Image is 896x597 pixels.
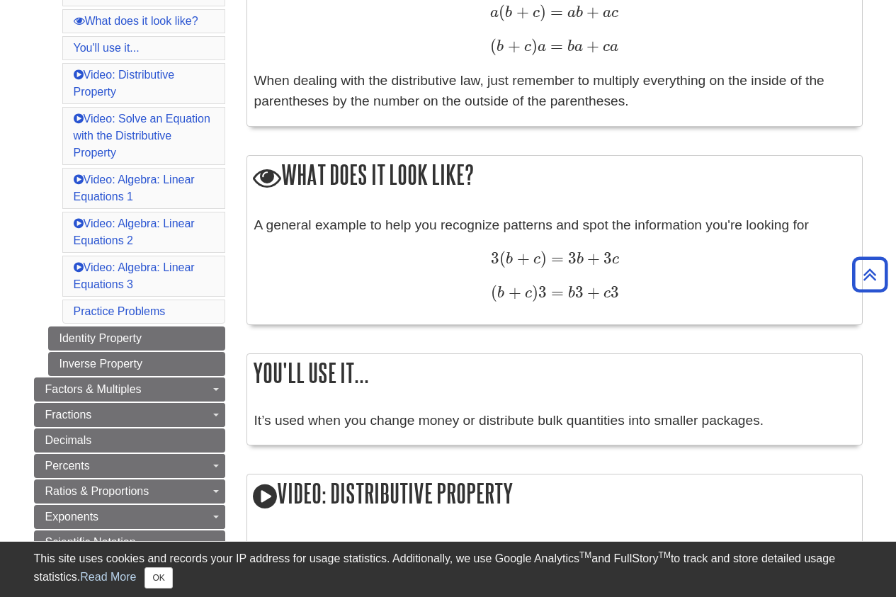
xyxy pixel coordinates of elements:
a: Inverse Property [48,352,225,376]
span: b [563,39,574,55]
h2: You'll use it... [247,354,862,392]
span: a [538,39,546,55]
a: You'll use it... [74,42,140,54]
a: Video: Algebra: Linear Equations 3 [74,261,195,290]
span: c [612,251,619,267]
span: c [600,285,611,301]
span: 3 [600,249,612,268]
span: Fractions [45,409,92,421]
span: + [512,2,528,21]
span: b [497,39,504,55]
a: What does it look like? [74,15,198,27]
span: c [521,285,532,301]
a: Video: Algebra: Linear Equations 2 [74,217,195,246]
a: Video: Solve an Equation with the Distributive Property [74,113,210,159]
button: Close [144,567,172,589]
span: + [584,283,600,302]
span: c [530,251,540,267]
span: Factors & Multiples [45,383,142,395]
span: c [599,39,610,55]
span: = [547,249,564,268]
span: b [577,251,584,267]
span: Ratios & Proportions [45,485,149,497]
span: b [505,5,512,21]
span: ) [531,36,538,55]
span: b [564,285,575,301]
span: a [490,5,499,21]
a: Video: Distributive Property [74,69,175,98]
a: Read More [80,571,136,583]
span: ) [540,2,546,21]
p: It’s used when you change money or distribute bulk quantities into smaller packages. [254,411,855,431]
span: 3 [611,283,619,302]
span: + [583,2,599,21]
span: Decimals [45,434,92,446]
a: Ratios & Proportions [34,479,225,504]
a: Decimals [34,428,225,453]
a: Practice Problems [74,305,166,317]
span: + [584,249,600,268]
span: 3 [491,249,499,268]
span: = [546,2,563,21]
a: Fractions [34,403,225,427]
span: a [610,39,618,55]
span: + [504,36,520,55]
a: Exponents [34,505,225,529]
span: ( [490,36,497,55]
a: Percents [34,454,225,478]
span: Exponents [45,511,99,523]
p: A general example to help you recognize patterns and spot the information you're looking for [254,215,855,236]
h2: Video: Distributive Property [247,474,862,515]
span: + [513,249,529,268]
a: Factors & Multiples [34,377,225,402]
h2: What does it look like? [247,156,862,196]
sup: TM [579,550,591,560]
span: a [574,39,583,55]
span: c [521,39,531,55]
span: = [546,36,563,55]
div: This site uses cookies and records your IP address for usage statistics. Additionally, we use Goo... [34,550,863,589]
a: Video: Algebra: Linear Equations 1 [74,174,195,203]
span: c [529,5,540,21]
span: b [497,285,504,301]
span: + [583,36,599,55]
span: Percents [45,460,90,472]
span: ) [532,283,538,302]
span: ( [491,283,497,302]
sup: TM [659,550,671,560]
span: b [506,251,513,267]
span: 3 [538,283,547,302]
span: a [599,5,611,21]
span: 3 [564,249,577,268]
a: Identity Property [48,326,225,351]
a: Back to Top [847,265,892,284]
span: ( [499,2,505,21]
span: c [611,5,618,21]
span: b [576,5,583,21]
span: 3 [575,283,584,302]
a: Scientific Notation [34,530,225,555]
span: a [563,5,576,21]
span: ) [540,249,547,268]
span: ( [499,249,506,268]
span: + [504,283,521,302]
span: = [547,283,564,302]
span: Scientific Notation [45,536,136,548]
